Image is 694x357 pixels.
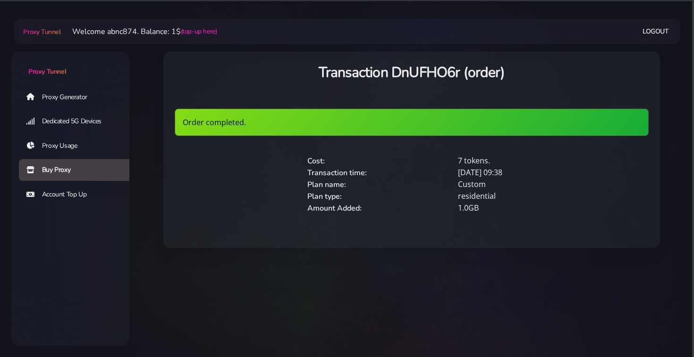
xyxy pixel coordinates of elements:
li: Welcome abnc874. Balance: 1$ [61,26,217,37]
div: residential [452,190,603,202]
span: Amount Added: [307,203,362,213]
span: Cost: [307,156,325,166]
span: Proxy Tunnel [28,67,66,76]
a: Account Top Up [19,184,137,205]
span: Transaction time: [307,168,367,178]
span: Plan type: [307,191,342,202]
div: [DATE] 09:38 [452,167,603,178]
a: Proxy Tunnel [11,51,129,76]
a: (top-up here) [181,26,217,36]
a: Proxy Generator [19,86,137,108]
a: Logout [643,23,669,40]
span: Plan name: [307,179,346,190]
div: Custom [452,178,603,190]
a: Proxy Usage [19,135,137,157]
a: Dedicated 5G Devices [19,110,137,132]
div: 7 tokens. [452,155,603,167]
a: Buy Proxy [19,159,137,181]
iframe: Webchat Widget [640,303,682,345]
div: Order completed. [175,109,649,136]
span: Proxy Tunnel [23,27,60,36]
a: Proxy Tunnel [21,24,60,39]
div: 1.0GB [452,202,603,214]
h3: Transaction DnUFHO6r (order) [175,63,649,82]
